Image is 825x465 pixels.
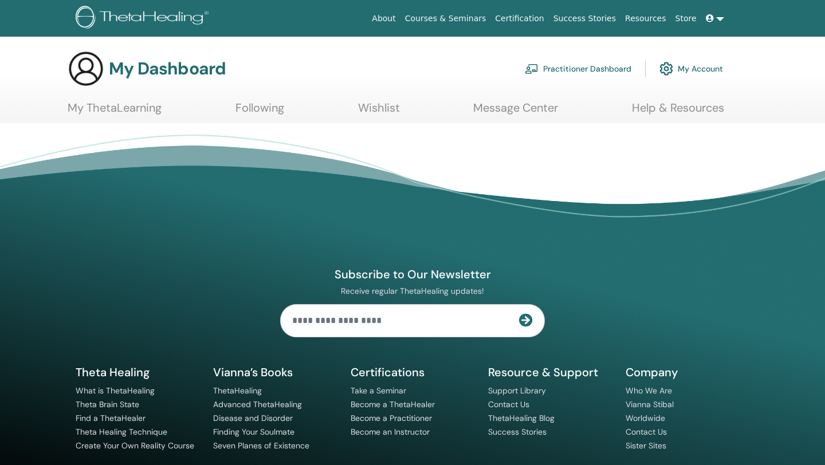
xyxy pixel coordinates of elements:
img: cog.svg [659,59,673,78]
a: Support Library [488,385,546,396]
a: Contact Us [626,427,667,437]
a: Take a Seminar [351,385,406,396]
a: Theta Healing Technique [76,427,167,437]
h5: Company [626,365,749,380]
a: Help & Resources [632,101,724,123]
a: Become a ThetaHealer [351,399,435,409]
a: Seven Planes of Existence [213,440,309,451]
a: Courses & Seminars [400,8,491,29]
a: Create Your Own Reality Course [76,440,194,451]
h4: Subscribe to Our Newsletter [280,267,545,282]
a: Success Stories [549,8,620,29]
img: logo.png [76,6,213,31]
a: Worldwide [626,413,665,423]
a: Finding Your Soulmate [213,427,294,437]
img: chalkboard-teacher.svg [525,64,539,74]
a: My Account [659,56,723,81]
a: Sister Sites [626,440,666,451]
a: Become an Instructor [351,427,430,437]
a: Advanced ThetaHealing [213,399,302,409]
h5: Certifications [351,365,474,380]
a: Certification [490,8,548,29]
a: My ThetaLearning [68,101,162,123]
a: What is ThetaHealing [76,385,155,396]
a: ThetaHealing [213,385,262,396]
h5: Vianna’s Books [213,365,337,380]
a: ThetaHealing Blog [488,413,555,423]
a: Contact Us [488,399,529,409]
img: generic-user-icon.jpg [68,50,104,87]
p: Receive regular ThetaHealing updates! [280,286,545,296]
a: Disease and Disorder [213,413,293,423]
a: Become a Practitioner [351,413,432,423]
a: Theta Brain State [76,399,139,409]
a: Store [671,8,701,29]
a: Vianna Stibal [626,399,674,409]
a: Find a ThetaHealer [76,413,146,423]
a: Who We Are [626,385,672,396]
a: Following [235,101,284,123]
a: Success Stories [488,427,547,437]
a: Wishlist [358,101,400,123]
a: Resources [620,8,671,29]
h3: My Dashboard [109,58,226,79]
a: Practitioner Dashboard [525,56,631,81]
h5: Resource & Support [488,365,612,380]
h5: Theta Healing [76,365,199,380]
a: About [367,8,400,29]
a: Message Center [473,101,558,123]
